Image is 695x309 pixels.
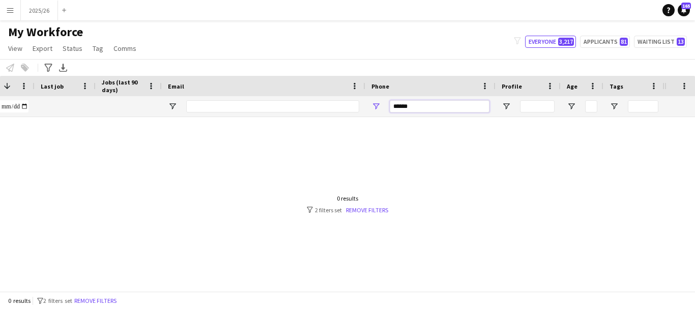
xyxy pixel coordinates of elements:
button: Waiting list13 [634,36,687,48]
a: Tag [89,42,107,55]
div: 2 filters set [307,206,388,214]
span: Email [168,82,184,90]
button: Everyone3,217 [525,36,576,48]
span: Age [567,82,577,90]
span: 2 filters set [43,297,72,304]
a: Export [28,42,56,55]
button: 2025/26 [21,1,58,20]
span: Profile [502,82,522,90]
span: Jobs (last 90 days) [102,78,143,94]
app-action-btn: Export XLSX [57,62,69,74]
span: Last job [41,82,64,90]
input: Tags Filter Input [628,100,658,113]
a: 165 [678,4,690,16]
button: Open Filter Menu [168,102,177,111]
span: Tags [610,82,623,90]
input: Phone Filter Input [390,100,489,113]
button: Open Filter Menu [567,102,576,111]
input: Profile Filter Input [520,100,555,113]
a: Status [59,42,86,55]
span: Export [33,44,52,53]
span: 165 [681,3,691,9]
a: Comms [109,42,140,55]
span: My Workforce [8,24,83,40]
input: Email Filter Input [186,100,359,113]
button: Applicants81 [580,36,630,48]
button: Open Filter Menu [610,102,619,111]
a: View [4,42,26,55]
app-action-btn: Advanced filters [42,62,54,74]
button: Open Filter Menu [371,102,381,111]
span: Comms [113,44,136,53]
span: 13 [677,38,685,46]
button: Remove filters [72,295,119,306]
span: 81 [620,38,628,46]
div: 0 results [307,194,388,202]
span: View [8,44,22,53]
input: Age Filter Input [585,100,597,113]
span: Phone [371,82,389,90]
span: Status [63,44,82,53]
button: Open Filter Menu [502,102,511,111]
span: 3,217 [558,38,574,46]
span: Tag [93,44,103,53]
a: Remove filters [346,206,388,214]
